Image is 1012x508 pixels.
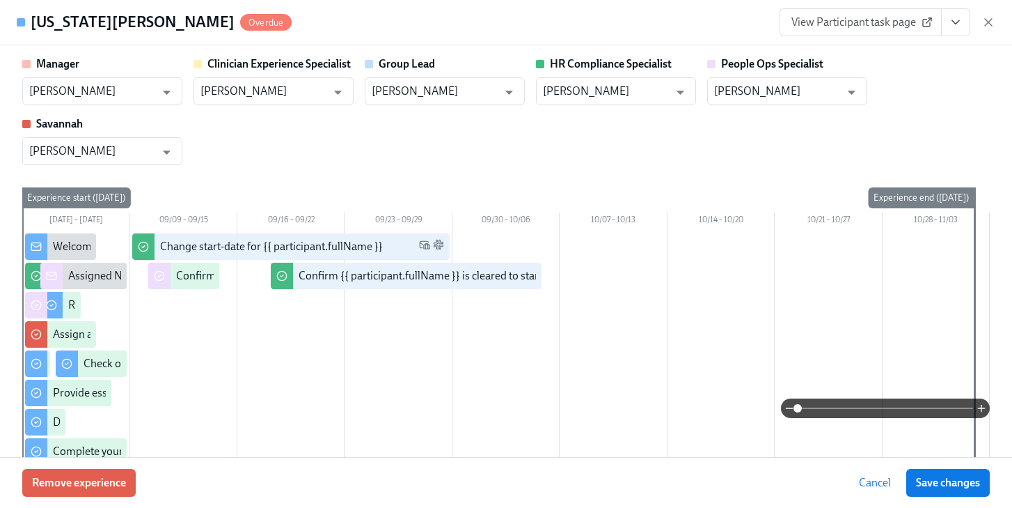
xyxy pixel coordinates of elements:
strong: HR Compliance Specialist [550,57,672,70]
div: Confirm {{ participant.fullName }} is cleared to start [299,268,542,284]
button: Open [156,141,177,163]
strong: Savannah [36,117,83,130]
div: 10/28 – 11/03 [883,213,990,231]
button: Cancel [849,469,901,497]
div: Experience start ([DATE]) [22,187,131,208]
span: View Participant task page [791,15,930,29]
span: Cancel [859,476,891,490]
span: Remove experience [32,476,126,490]
div: Register on the [US_STATE] [MEDICAL_DATA] website [68,298,325,313]
div: Assign a Clinician Experience Specialist for {{ participant.fullName }} (start-date {{ participan... [53,327,604,342]
button: Open [327,82,349,103]
strong: Clinician Experience Specialist [207,57,351,70]
button: Open [841,82,862,103]
span: Work Email [419,239,430,255]
div: [DATE] – [DATE] [22,213,129,231]
div: Complete your drug screening [53,444,197,459]
div: Welcome from the Charlie Health Compliance Team 👋 [53,239,315,254]
div: 09/23 – 09/29 [345,213,452,231]
button: Remove experience [22,469,136,497]
button: Open [156,82,177,103]
strong: Group Lead [379,57,435,70]
div: 10/14 – 10/20 [667,213,775,231]
div: Provide essential professional documentation [53,385,270,401]
button: View task page [941,8,970,36]
div: Do your background check in Checkr [53,415,226,430]
div: 09/30 – 10/06 [452,213,560,231]
h4: [US_STATE][PERSON_NAME] [31,12,235,33]
button: Save changes [906,469,990,497]
strong: Manager [36,57,79,70]
div: 09/16 – 09/22 [237,213,345,231]
div: Assigned New Hire [68,268,159,284]
span: Overdue [240,17,292,28]
div: 10/07 – 10/13 [560,213,667,231]
div: Check out our recommended laptop specs [84,356,283,371]
button: Open [498,82,520,103]
div: Confirm cleared by People Ops [176,268,323,284]
div: Change start-date for {{ participant.fullName }} [160,239,383,254]
div: Experience end ([DATE]) [868,187,974,208]
button: Open [670,82,691,103]
div: 10/21 – 10/27 [775,213,882,231]
div: 09/09 – 09/15 [129,213,237,231]
a: View Participant task page [780,8,942,36]
span: Slack [433,239,444,255]
span: Save changes [916,476,980,490]
strong: People Ops Specialist [721,57,823,70]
